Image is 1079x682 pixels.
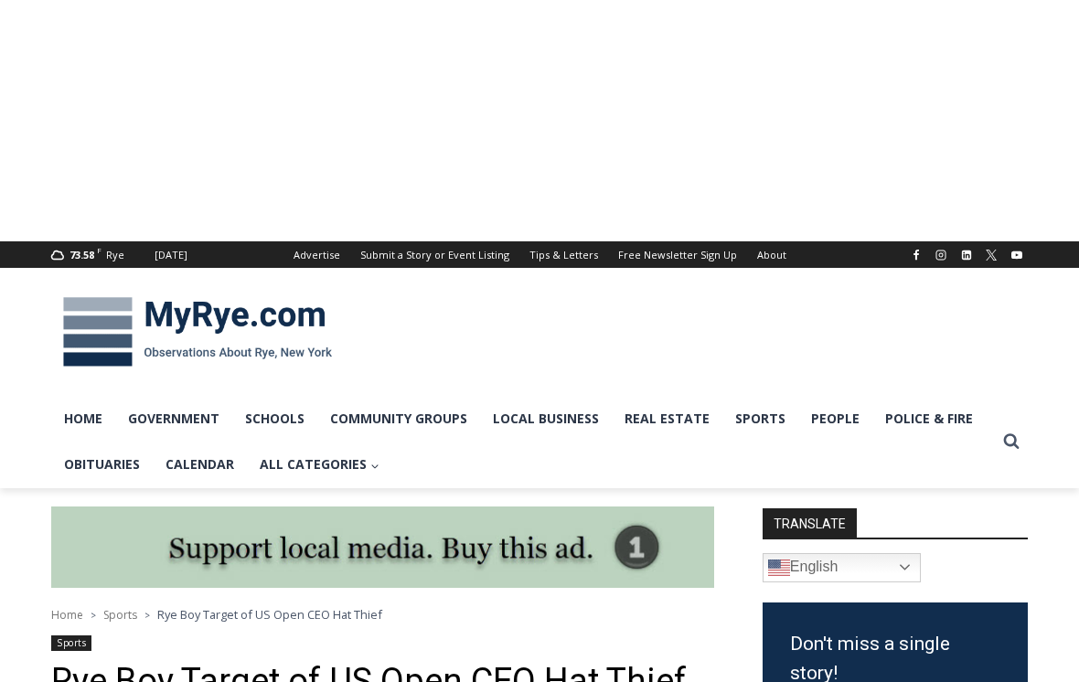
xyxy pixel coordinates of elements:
[930,244,952,266] a: Instagram
[51,284,344,379] img: MyRye.com
[283,241,796,268] nav: Secondary Navigation
[247,442,392,487] a: All Categories
[144,609,150,622] span: >
[97,245,101,255] span: F
[612,396,722,442] a: Real Estate
[69,248,94,261] span: 73.58
[157,606,382,623] span: Rye Boy Target of US Open CEO Hat Thief
[747,241,796,268] a: About
[1006,244,1028,266] a: YouTube
[232,396,317,442] a: Schools
[608,241,747,268] a: Free Newsletter Sign Up
[350,241,519,268] a: Submit a Story or Event Listing
[260,454,379,474] span: All Categories
[51,605,714,623] nav: Breadcrumbs
[155,247,187,263] div: [DATE]
[51,396,115,442] a: Home
[51,442,153,487] a: Obituaries
[980,244,1002,266] a: X
[763,553,921,582] a: English
[91,609,96,622] span: >
[872,396,986,442] a: Police & Fire
[768,557,790,579] img: en
[51,396,995,488] nav: Primary Navigation
[798,396,872,442] a: People
[763,508,857,538] strong: TRANSLATE
[153,442,247,487] a: Calendar
[905,244,927,266] a: Facebook
[480,396,612,442] a: Local Business
[956,244,978,266] a: Linkedin
[51,607,83,623] a: Home
[995,425,1028,458] button: View Search Form
[722,396,798,442] a: Sports
[283,241,350,268] a: Advertise
[106,247,124,263] div: Rye
[51,506,714,589] img: support local media, buy this ad
[317,396,480,442] a: Community Groups
[103,607,137,623] a: Sports
[115,396,232,442] a: Government
[51,635,91,651] a: Sports
[519,241,608,268] a: Tips & Letters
